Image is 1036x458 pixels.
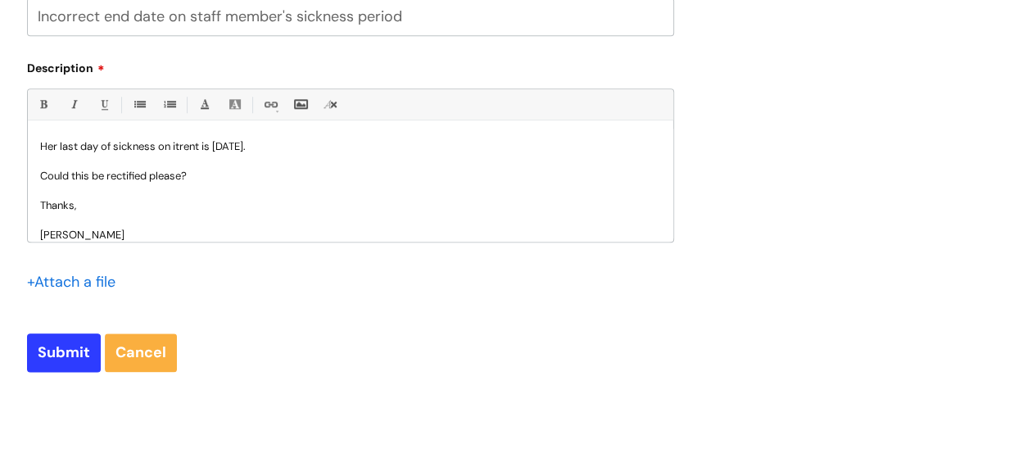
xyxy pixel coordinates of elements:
[194,94,215,115] a: Font Color
[93,94,114,115] a: Underline(Ctrl-U)
[27,269,125,295] div: Attach a file
[63,94,84,115] a: Italic (Ctrl-I)
[105,333,177,371] a: Cancel
[27,56,674,75] label: Description
[40,139,661,154] p: Her last day of sickness on itrent is [DATE].
[40,169,661,184] p: Could this be rectified please?
[159,94,179,115] a: 1. Ordered List (Ctrl-Shift-8)
[40,228,661,243] p: [PERSON_NAME]
[33,94,53,115] a: Bold (Ctrl-B)
[27,333,101,371] input: Submit
[320,94,341,115] a: Remove formatting (Ctrl-\)
[40,198,661,213] p: Thanks,
[260,94,280,115] a: Link
[290,94,310,115] a: Insert Image...
[129,94,149,115] a: • Unordered List (Ctrl-Shift-7)
[224,94,245,115] a: Back Color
